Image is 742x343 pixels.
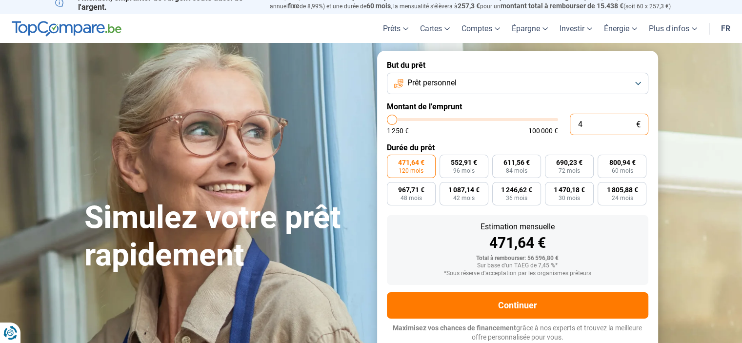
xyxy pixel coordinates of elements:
[398,159,424,166] span: 471,64 €
[84,199,365,274] h1: Simulez votre prêt rapidement
[448,186,480,193] span: 1 087,14 €
[609,159,635,166] span: 800,94 €
[643,14,703,43] a: Plus d'infos
[506,14,554,43] a: Épargne
[506,168,527,174] span: 84 mois
[399,168,423,174] span: 120 mois
[395,255,641,262] div: Total à rembourser: 56 596,80 €
[387,61,648,70] label: But du prêt
[387,292,648,319] button: Continuer
[395,270,641,277] div: *Sous réserve d'acceptation par les organismes prêteurs
[453,195,475,201] span: 42 mois
[366,2,391,10] span: 60 mois
[12,21,121,37] img: TopCompare
[387,73,648,94] button: Prêt personnel
[414,14,456,43] a: Cartes
[503,159,530,166] span: 611,56 €
[715,14,736,43] a: fr
[559,168,580,174] span: 72 mois
[451,159,477,166] span: 552,91 €
[387,143,648,152] label: Durée du prêt
[506,195,527,201] span: 36 mois
[598,14,643,43] a: Énergie
[395,262,641,269] div: Sur base d'un TAEG de 7,45 %*
[401,195,422,201] span: 48 mois
[395,236,641,250] div: 471,64 €
[387,102,648,111] label: Montant de l'emprunt
[398,186,424,193] span: 967,71 €
[501,2,623,10] span: montant total à rembourser de 15.438 €
[393,324,516,332] span: Maximisez vos chances de financement
[554,14,598,43] a: Investir
[387,127,409,134] span: 1 250 €
[606,186,638,193] span: 1 805,88 €
[501,186,532,193] span: 1 246,62 €
[407,78,457,88] span: Prêt personnel
[528,127,558,134] span: 100 000 €
[288,2,300,10] span: fixe
[387,323,648,343] p: grâce à nos experts et trouvez la meilleure offre personnalisée pour vous.
[554,186,585,193] span: 1 470,18 €
[458,2,480,10] span: 257,3 €
[456,14,506,43] a: Comptes
[556,159,582,166] span: 690,23 €
[377,14,414,43] a: Prêts
[636,121,641,129] span: €
[611,168,633,174] span: 60 mois
[559,195,580,201] span: 30 mois
[611,195,633,201] span: 24 mois
[453,168,475,174] span: 96 mois
[395,223,641,231] div: Estimation mensuelle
